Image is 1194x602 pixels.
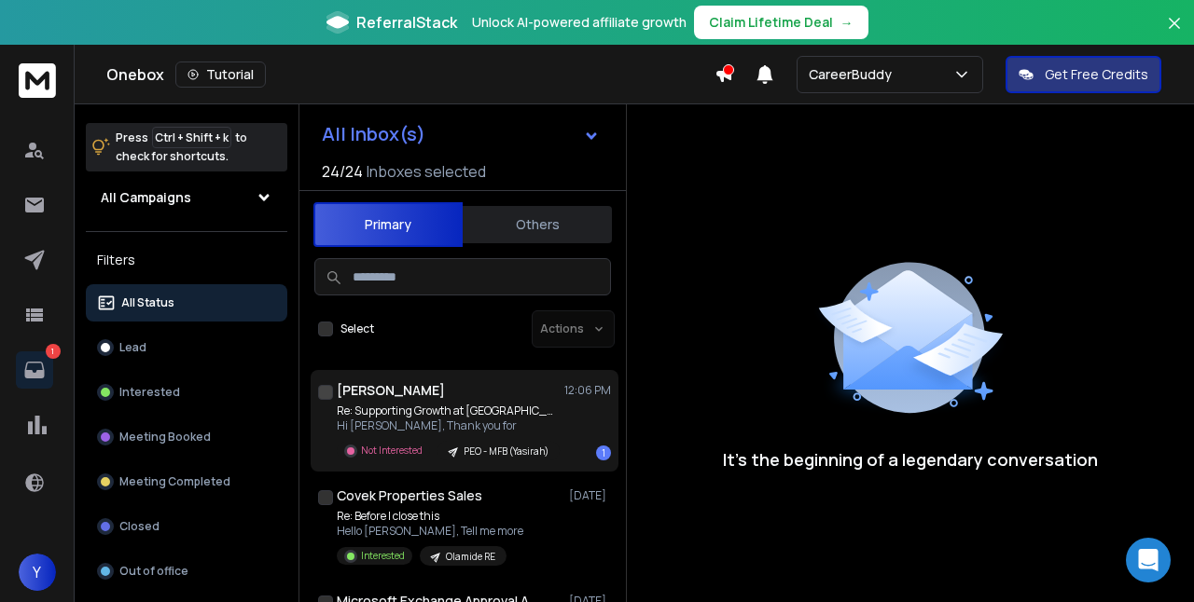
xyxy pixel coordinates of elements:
p: 12:06 PM [564,383,611,398]
p: CareerBuddy [809,65,899,84]
button: Get Free Credits [1006,56,1161,93]
p: All Status [121,295,174,310]
a: 1 [16,351,53,389]
button: Closed [86,508,287,545]
button: Tutorial [175,62,266,88]
button: Meeting Booked [86,418,287,456]
h1: Covek Properties Sales [337,486,482,505]
p: [DATE] [569,488,611,503]
p: Not Interested [361,444,423,458]
p: Meeting Booked [119,430,211,445]
p: Interested [119,385,180,400]
button: All Status [86,284,287,322]
p: Re: Supporting Growth at [GEOGRAPHIC_DATA] [337,404,561,418]
button: All Inbox(s) [307,116,615,153]
h3: Inboxes selected [367,160,486,183]
button: Primary [313,202,463,247]
span: → [840,13,854,32]
p: Press to check for shortcuts. [116,129,247,166]
button: Close banner [1162,11,1187,56]
h1: All Campaigns [101,188,191,207]
p: 1 [46,344,61,359]
p: It’s the beginning of a legendary conversation [723,446,1098,472]
span: 24 / 24 [322,160,363,183]
span: ReferralStack [356,11,457,34]
p: Unlock AI-powered affiliate growth [472,13,687,32]
button: Interested [86,374,287,411]
div: 1 [596,445,611,460]
div: Open Intercom Messenger [1126,538,1171,582]
p: Get Free Credits [1045,65,1148,84]
h1: [PERSON_NAME] [337,381,445,400]
button: Y [19,554,56,591]
button: All Campaigns [86,179,287,216]
button: Meeting Completed [86,463,287,500]
div: Onebox [106,62,715,88]
p: Hello [PERSON_NAME], Tell me more [337,524,523,539]
button: Others [463,204,612,245]
p: Meeting Completed [119,474,230,489]
p: PEO - MFB (Yasirah) [464,445,548,458]
span: Ctrl + Shift + k [152,127,231,148]
p: Hi [PERSON_NAME], Thank you for [337,418,561,433]
p: Re: Before I close this [337,509,523,524]
h3: Filters [86,247,287,273]
p: Olamide RE [446,550,495,564]
p: Lead [119,340,146,355]
h1: All Inbox(s) [322,125,425,144]
p: Closed [119,519,160,534]
p: Out of office [119,564,188,579]
label: Select [340,322,374,336]
button: Lead [86,329,287,366]
button: Out of office [86,553,287,590]
p: Interested [361,549,405,563]
button: Claim Lifetime Deal→ [694,6,868,39]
